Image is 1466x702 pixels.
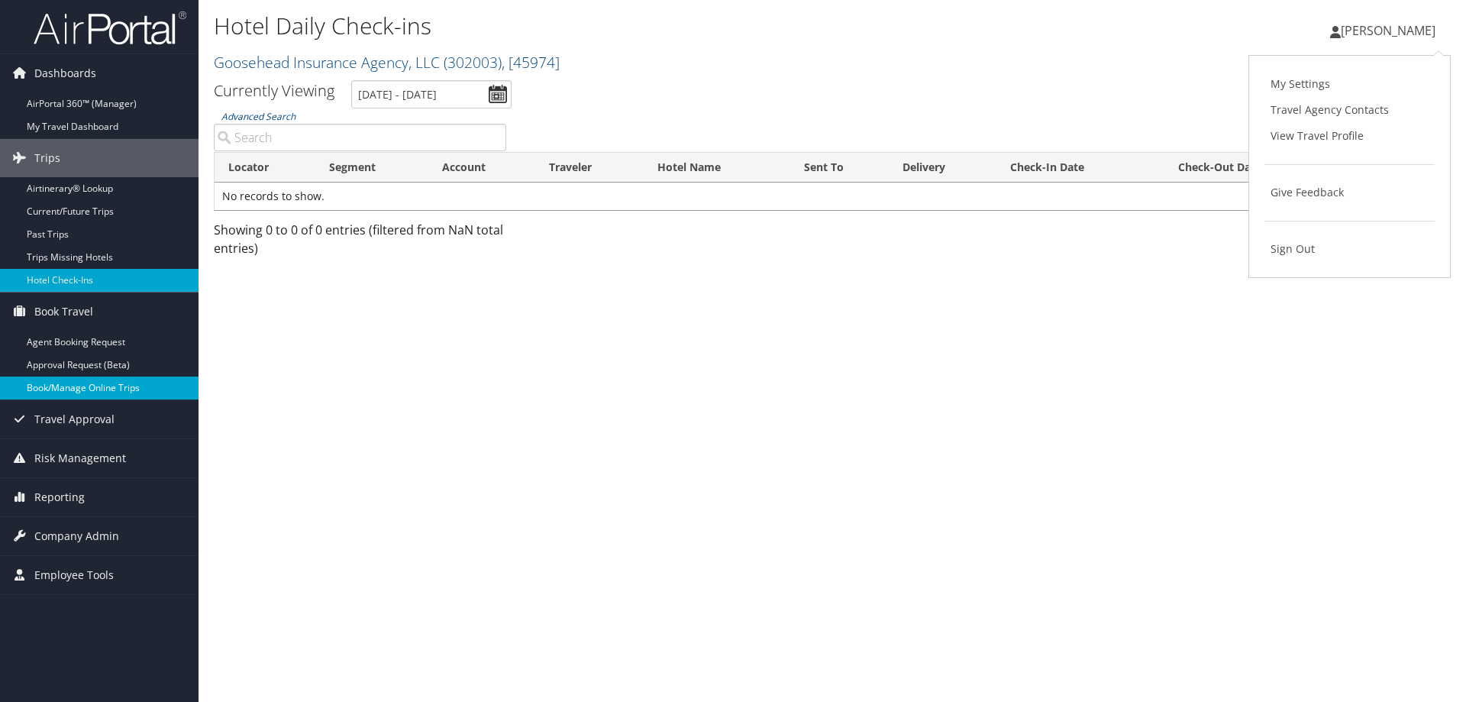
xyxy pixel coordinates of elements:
[1164,153,1351,183] th: Check-Out Date: activate to sort column ascending
[1264,180,1435,205] a: Give Feedback
[34,517,119,555] span: Company Admin
[351,80,512,108] input: [DATE] - [DATE]
[535,153,644,183] th: Traveler: activate to sort column ascending
[34,400,115,438] span: Travel Approval
[1264,71,1435,97] a: My Settings
[996,153,1164,183] th: Check-In Date: activate to sort column ascending
[214,10,1038,42] h1: Hotel Daily Check-ins
[214,124,506,151] input: Advanced Search
[34,478,85,516] span: Reporting
[428,153,535,183] th: Account: activate to sort column ascending
[444,52,502,73] span: ( 302003 )
[790,153,889,183] th: Sent To: activate to sort column ascending
[34,293,93,331] span: Book Travel
[1330,8,1451,53] a: [PERSON_NAME]
[34,439,126,477] span: Risk Management
[221,110,295,123] a: Advanced Search
[34,54,96,92] span: Dashboards
[214,80,334,101] h3: Currently Viewing
[214,221,506,265] div: Showing 0 to 0 of 0 entries (filtered from NaN total entries)
[34,139,60,177] span: Trips
[502,52,560,73] span: , [ 45974 ]
[315,153,428,183] th: Segment: activate to sort column ascending
[34,556,114,594] span: Employee Tools
[34,10,186,46] img: airportal-logo.png
[214,52,560,73] a: Goosehead Insurance Agency, LLC
[644,153,790,183] th: Hotel Name: activate to sort column ascending
[889,153,996,183] th: Delivery: activate to sort column ascending
[1264,236,1435,262] a: Sign Out
[1264,97,1435,123] a: Travel Agency Contacts
[1341,22,1435,39] span: [PERSON_NAME]
[1264,123,1435,149] a: View Travel Profile
[215,183,1450,210] td: No records to show.
[215,153,315,183] th: Locator: activate to sort column ascending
